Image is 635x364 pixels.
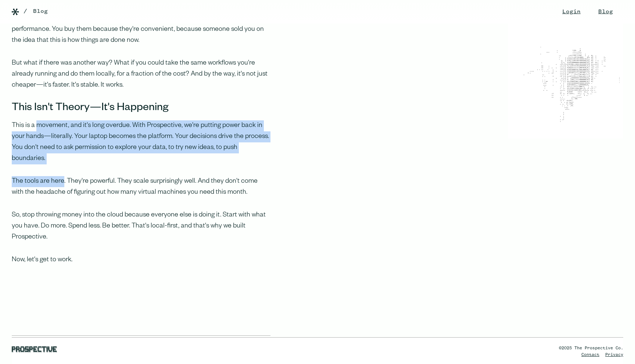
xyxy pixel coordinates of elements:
h3: This Isn't Theory—It's Happening [12,103,270,114]
p: The tools are here. They're powerful. They scale surprisingly well. And they don't come with the ... [12,176,270,198]
p: Now, let's get to work. [12,255,270,266]
a: Privacy [605,353,623,357]
a: Contact [581,353,599,357]
div: / [24,7,27,16]
p: This is a movement, and it's long overdue. With Prospective, we're putting power back in your han... [12,120,270,164]
p: But what if there was another way? What if you could take the same workflows you're already runni... [12,58,270,91]
p: So, stop throwing money into the cloud because everyone else is doing it. Start with what you hav... [12,210,270,243]
p: Let me ask you something: Do you know what's in your stack? Do you even know what you're paying f... [12,2,270,46]
div: ©2025 The Prospective Co. [559,345,623,352]
p: ‍ [12,277,270,288]
a: Blog [33,7,48,16]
